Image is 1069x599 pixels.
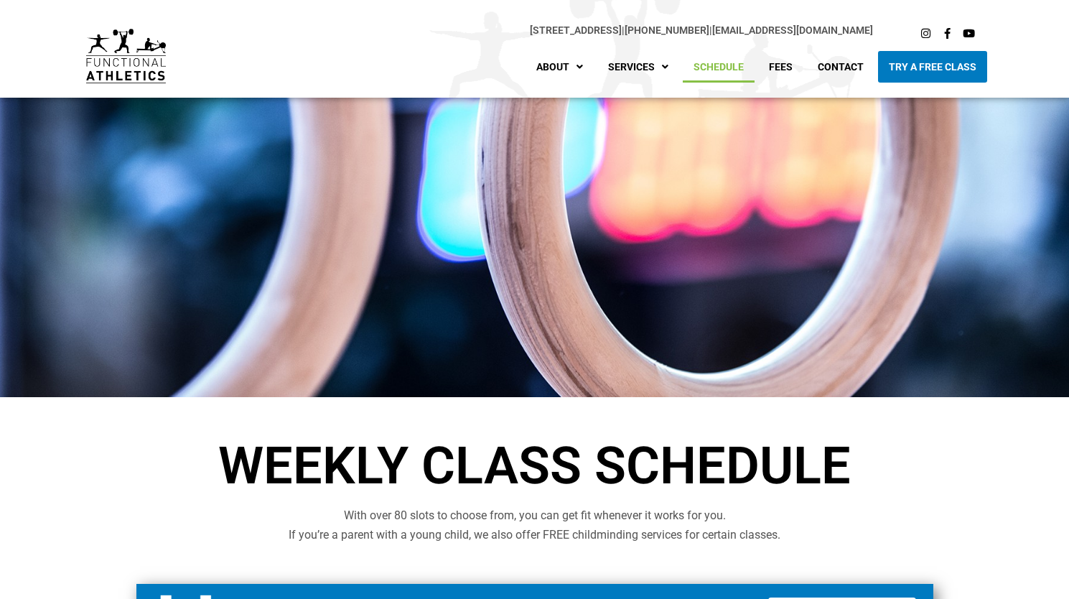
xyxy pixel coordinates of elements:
a: Try A Free Class [878,51,987,83]
span: | [530,24,625,36]
a: Fees [758,51,803,83]
a: Schedule [683,51,755,83]
a: Contact [807,51,874,83]
a: [PHONE_NUMBER] [625,24,709,36]
a: Services [597,51,679,83]
a: [EMAIL_ADDRESS][DOMAIN_NAME] [712,24,873,36]
img: default-logo [86,29,166,83]
a: About [526,51,594,83]
h1: Weekly Class Schedule [133,440,937,492]
p: With over 80 slots to choose from, you can get fit whenever it works for you. If you’re a parent ... [133,506,937,544]
a: [STREET_ADDRESS] [530,24,622,36]
p: | [195,22,873,39]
